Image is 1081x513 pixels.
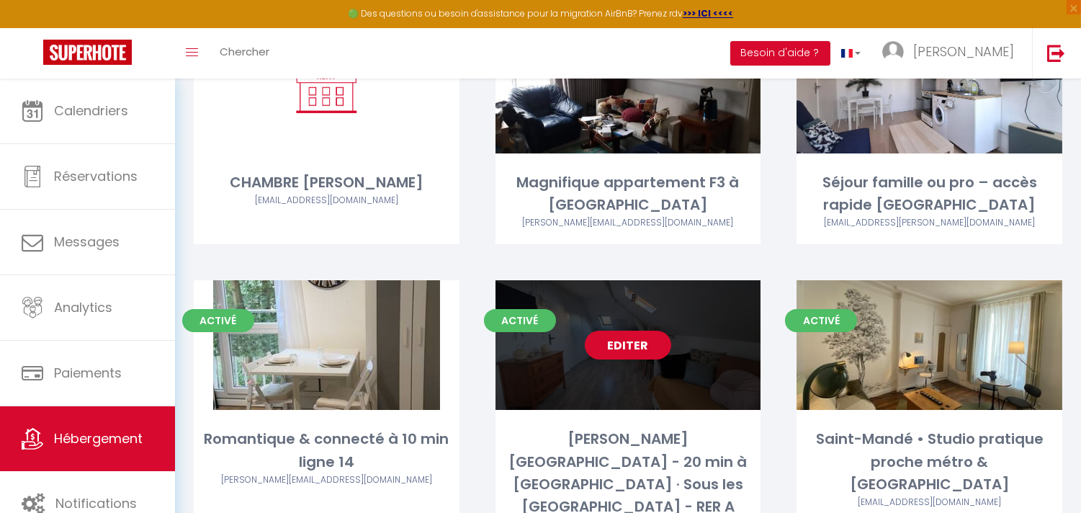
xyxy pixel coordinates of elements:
[55,494,137,512] span: Notifications
[913,43,1014,61] span: [PERSON_NAME]
[1047,44,1065,62] img: logout
[220,44,269,59] span: Chercher
[797,216,1062,230] div: Airbnb
[43,40,132,65] img: Super Booking
[683,7,733,19] a: >>> ICI <<<<
[797,428,1062,496] div: Saint-Mandé • Studio pratique proche métro & [GEOGRAPHIC_DATA]
[882,41,904,63] img: ...
[54,429,143,447] span: Hébergement
[54,102,128,120] span: Calendriers
[54,364,122,382] span: Paiements
[495,216,761,230] div: Airbnb
[871,28,1032,79] a: ... [PERSON_NAME]
[194,194,459,208] div: Airbnb
[54,233,120,251] span: Messages
[585,331,671,360] a: Editer
[797,171,1062,217] div: Séjour famille ou pro – accès rapide [GEOGRAPHIC_DATA]
[194,473,459,487] div: Airbnb
[730,41,830,66] button: Besoin d'aide ?
[484,309,556,332] span: Activé
[194,428,459,473] div: Romantique & connecté à 10 min ligne 14
[797,496,1062,509] div: Airbnb
[495,171,761,217] div: Magnifique appartement F3 à [GEOGRAPHIC_DATA]
[209,28,280,79] a: Chercher
[182,309,254,332] span: Activé
[54,298,112,316] span: Analytics
[194,171,459,194] div: CHAMBRE [PERSON_NAME]
[54,167,138,185] span: Réservations
[785,309,857,332] span: Activé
